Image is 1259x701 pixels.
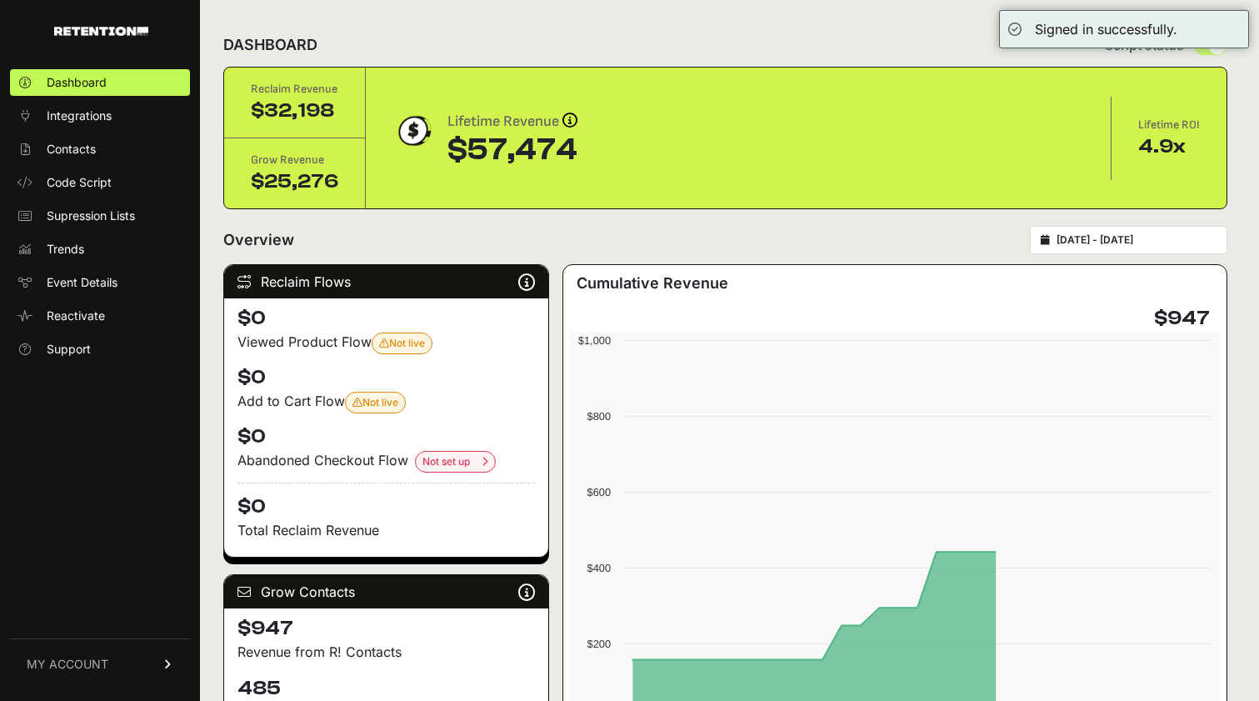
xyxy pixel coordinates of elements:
[251,152,338,168] div: Grow Revenue
[10,169,190,196] a: Code Script
[1154,305,1210,332] h4: $947
[587,638,611,650] text: $200
[577,272,728,295] h3: Cumulative Revenue
[237,391,535,413] div: Add to Cart Flow
[392,110,434,152] img: dollar-coin-05c43ed7efb7bc0c12610022525b4bbbb207c7efeef5aecc26f025e68dcafac9.png
[1138,133,1200,160] div: 4.9x
[47,208,135,224] span: Supression Lists
[10,103,190,129] a: Integrations
[237,332,535,354] div: Viewed Product Flow
[47,108,112,124] span: Integrations
[47,341,91,358] span: Support
[447,110,577,133] div: Lifetime Revenue
[578,334,611,347] text: $1,000
[237,615,535,642] h4: $947
[47,308,105,324] span: Reactivate
[1138,117,1200,133] div: Lifetime ROI
[587,486,611,498] text: $600
[237,520,535,540] p: Total Reclaim Revenue
[10,236,190,263] a: Trends
[1035,19,1177,39] div: Signed in successfully.
[447,133,577,167] div: $57,474
[47,241,84,258] span: Trends
[47,141,96,158] span: Contacts
[237,483,535,520] h4: $0
[47,174,112,191] span: Code Script
[47,274,117,291] span: Event Details
[237,450,535,473] div: Abandoned Checkout Flow
[379,337,425,349] span: Not live
[10,69,190,96] a: Dashboard
[237,305,535,332] h4: $0
[237,642,535,662] p: Revenue from R! Contacts
[27,656,108,673] span: MY ACCOUNT
[251,81,338,98] div: Reclaim Revenue
[587,410,611,423] text: $800
[352,396,398,408] span: Not live
[10,638,190,689] a: MY ACCOUNT
[237,364,535,391] h4: $0
[10,203,190,229] a: Supression Lists
[251,168,338,195] div: $25,276
[224,265,548,298] div: Reclaim Flows
[587,562,611,574] text: $400
[251,98,338,124] div: $32,198
[47,74,107,91] span: Dashboard
[54,27,148,36] img: Retention.com
[10,136,190,163] a: Contacts
[10,336,190,363] a: Support
[223,33,317,57] h2: DASHBOARD
[10,269,190,296] a: Event Details
[237,423,535,450] h4: $0
[224,575,548,608] div: Grow Contacts
[10,303,190,329] a: Reactivate
[223,228,294,252] h2: Overview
